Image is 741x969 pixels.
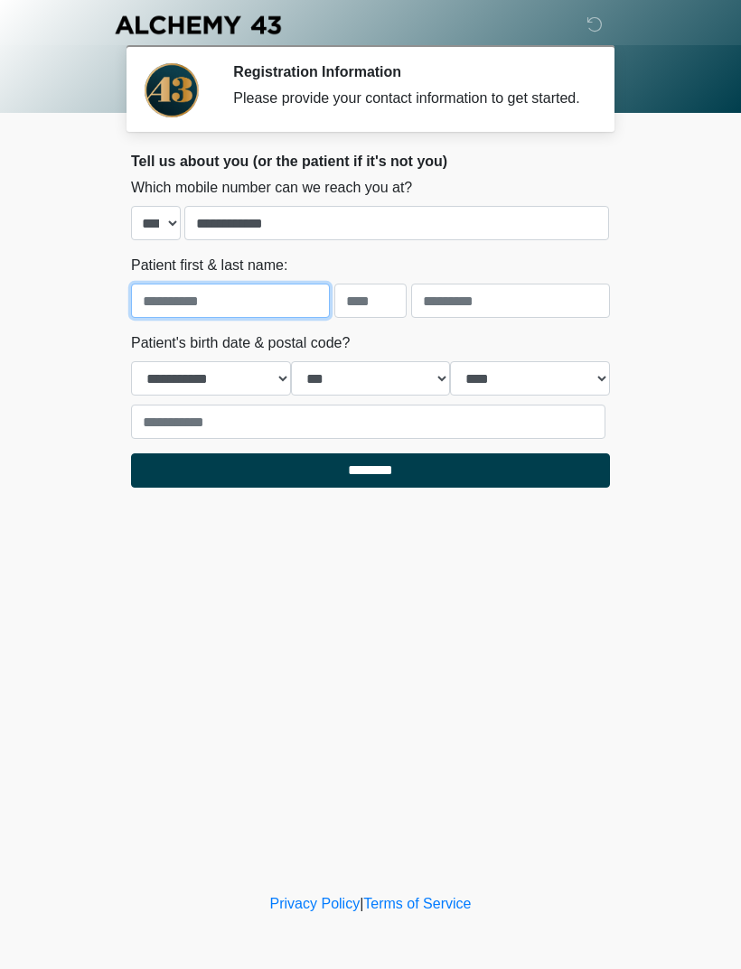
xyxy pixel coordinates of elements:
label: Which mobile number can we reach you at? [131,177,412,199]
a: Terms of Service [363,896,471,911]
h2: Registration Information [233,63,583,80]
a: Privacy Policy [270,896,361,911]
img: Agent Avatar [145,63,199,117]
h2: Tell us about you (or the patient if it's not you) [131,153,610,170]
div: Please provide your contact information to get started. [233,88,583,109]
img: Alchemy 43 Logo [113,14,283,36]
a: | [360,896,363,911]
label: Patient's birth date & postal code? [131,332,350,354]
label: Patient first & last name: [131,255,287,276]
